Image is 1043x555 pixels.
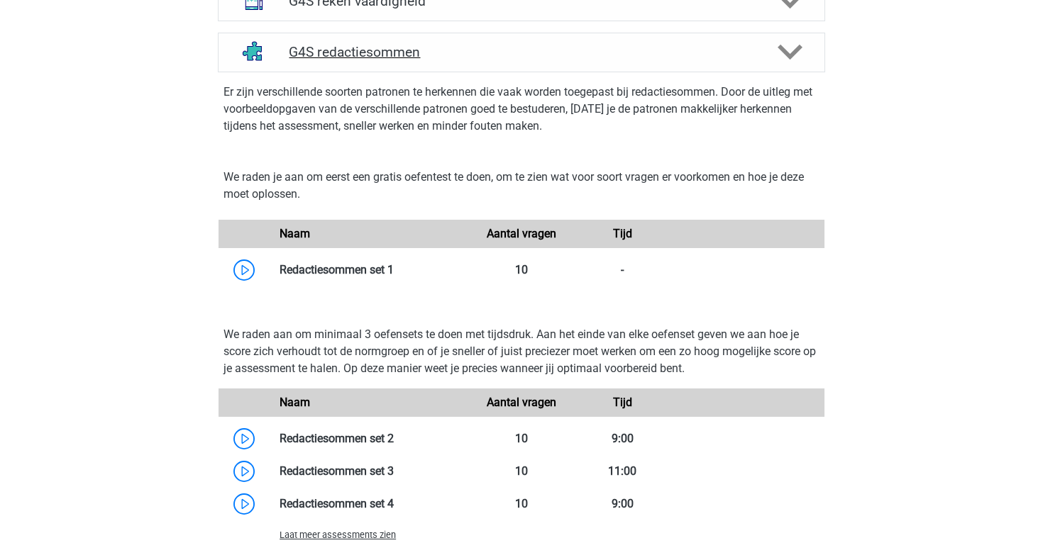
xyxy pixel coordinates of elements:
a: redactiesommen G4S redactiesommen [212,33,831,72]
img: redactiesommen [236,34,272,71]
div: Naam [269,225,471,242]
div: Redactiesommen set 4 [269,495,471,512]
div: Redactiesommen set 3 [269,463,471,480]
div: Tijd [572,394,673,411]
p: Er zijn verschillende soorten patronen te herkennen die vaak worden toegepast bij redactiesommen.... [223,84,819,135]
div: Tijd [572,225,673,242]
div: Redactiesommen set 2 [269,430,471,447]
div: Aantal vragen [471,394,572,411]
p: We raden je aan om eerst een gratis oefentest te doen, om te zien wat voor soort vragen er voorko... [223,169,819,203]
div: Redactiesommen set 1 [269,262,471,279]
span: Laat meer assessments zien [280,529,396,540]
h4: G4S redactiesommen [289,44,754,60]
div: Aantal vragen [471,225,572,242]
p: We raden aan om minimaal 3 oefensets te doen met tijdsdruk. Aan het einde van elke oefenset geven... [223,326,819,377]
div: Naam [269,394,471,411]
